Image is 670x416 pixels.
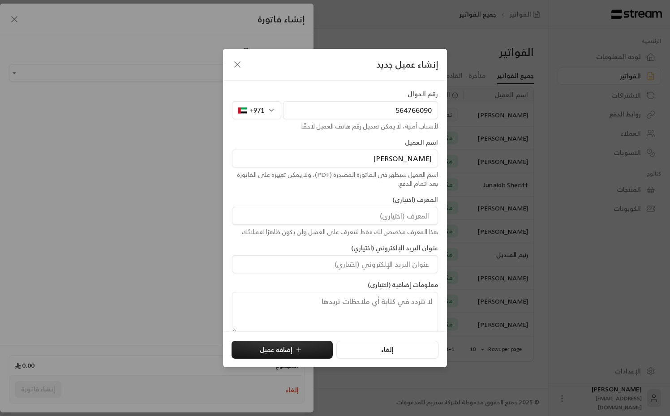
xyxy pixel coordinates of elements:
[283,101,438,119] input: رقم الجوال
[368,280,438,289] label: معلومات إضافية (اختياري)
[405,138,438,147] label: اسم العميل
[232,122,438,131] div: لأسباب أمنية، لا يمكن تعديل رقم هاتف العميل لاحقًا.
[376,58,438,71] span: إنشاء عميل جديد
[232,341,333,359] button: إضافة عميل
[392,195,438,204] label: المعرف (اختياري)
[408,90,438,99] label: رقم الجوال
[232,170,438,188] div: اسم العميل سيظهر في الفاتورة المصدرة (PDF)، ولا يمكن تغييره على الفاتورة بعد اتمام الدفع.
[232,255,438,273] input: عنوان البريد الإلكتروني (اختياري)
[336,341,438,359] button: إلغاء
[351,244,438,253] label: عنوان البريد الإلكتروني (اختياري)
[232,227,438,236] div: هذا المعرف مخصص لك فقط لتتعرف على العميل ولن يكون ظاهرًا لعملائك.
[232,207,438,225] input: المعرف (اختياري)
[232,150,438,167] input: اسم العميل
[232,101,281,119] div: +971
